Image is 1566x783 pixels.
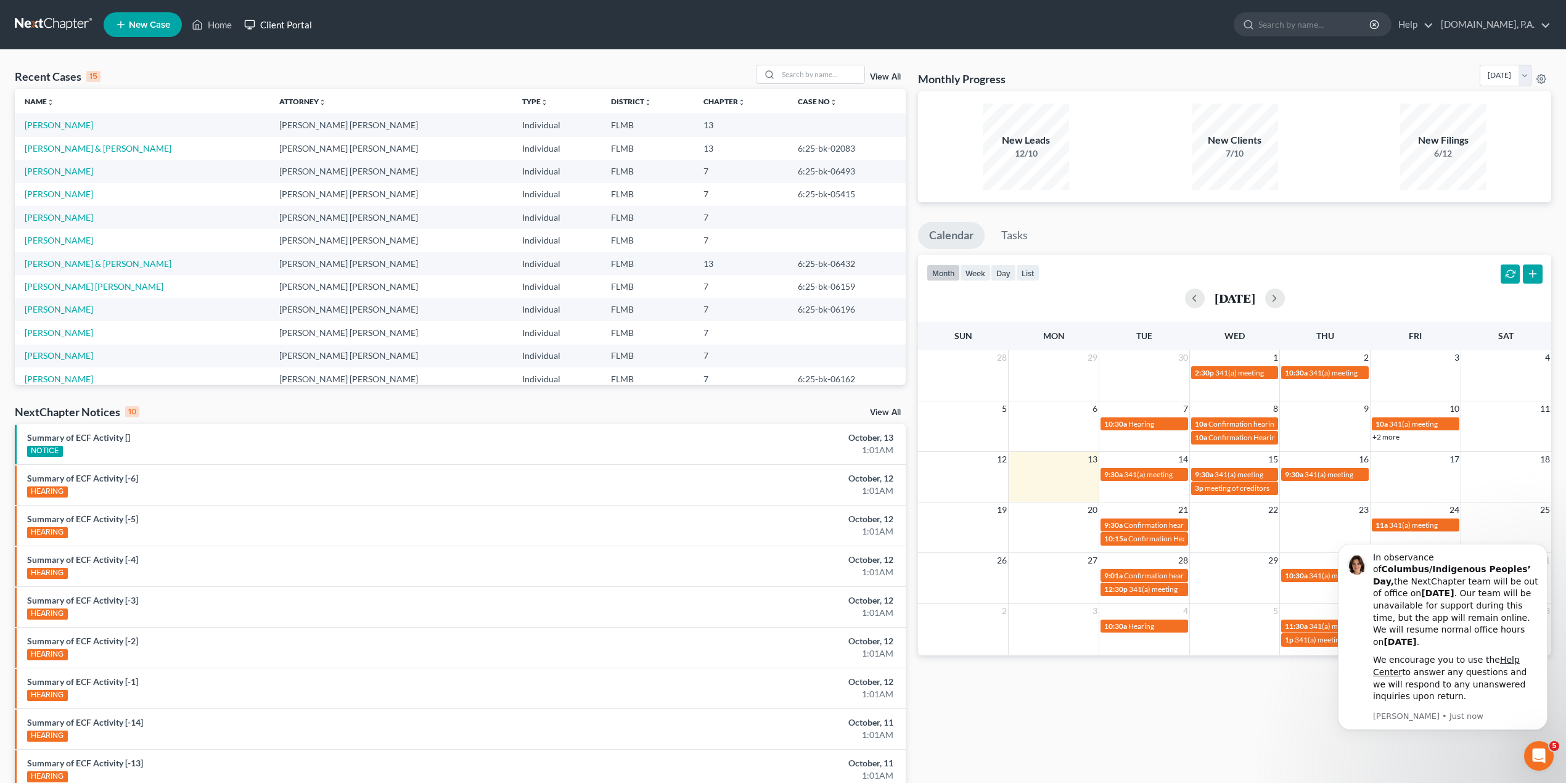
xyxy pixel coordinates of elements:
a: [PERSON_NAME] [25,189,93,199]
a: Summary of ECF Activity [] [27,432,130,443]
div: New Leads [983,133,1069,147]
a: [PERSON_NAME] [PERSON_NAME] [25,281,163,292]
td: FLMB [601,252,694,275]
a: Chapterunfold_more [703,97,745,106]
span: 10:30a [1285,368,1308,377]
td: 7 [694,321,788,344]
a: Summary of ECF Activity [-4] [27,554,138,565]
span: 10:30a [1104,419,1127,428]
a: Home [186,14,238,36]
div: HEARING [27,527,68,538]
span: 341(a) meeting [1215,368,1264,377]
span: Wed [1224,330,1245,341]
td: 7 [694,206,788,229]
span: 9:30a [1104,470,1123,479]
td: FLMB [601,275,694,298]
span: 17 [1448,452,1461,467]
span: 11:30a [1285,621,1308,631]
iframe: Intercom live chat [1524,741,1554,771]
input: Search by name... [1258,13,1371,36]
a: [PERSON_NAME] & [PERSON_NAME] [25,143,171,154]
span: 341(a) meeting [1215,470,1263,479]
div: 15 [86,71,100,82]
a: [PERSON_NAME] [25,374,93,384]
span: 341(a) meeting [1309,621,1358,631]
div: 1:01AM [613,485,893,497]
td: 7 [694,183,788,206]
div: 1:01AM [613,769,893,782]
span: Thu [1316,330,1334,341]
span: Hearing [1128,419,1154,428]
div: HEARING [27,690,68,701]
td: FLMB [601,206,694,229]
td: [PERSON_NAME] [PERSON_NAME] [269,345,512,367]
div: HEARING [27,486,68,498]
span: 3p [1195,483,1203,493]
span: 2:30p [1195,368,1214,377]
span: 2 [1363,350,1370,365]
span: Tue [1136,330,1152,341]
span: 16 [1358,452,1370,467]
i: unfold_more [541,99,548,106]
td: 6:25-bk-06493 [788,160,906,182]
a: View All [870,408,901,417]
div: October, 12 [613,554,893,566]
a: [PERSON_NAME] [25,120,93,130]
td: 13 [694,137,788,160]
a: Summary of ECF Activity [-6] [27,473,138,483]
span: Fri [1409,330,1422,341]
div: October, 11 [613,716,893,729]
td: Individual [512,183,601,206]
td: Individual [512,345,601,367]
a: [PERSON_NAME] [25,304,93,314]
span: 341(a) meeting [1309,571,1358,580]
td: Individual [512,367,601,390]
a: [PERSON_NAME] [25,350,93,361]
td: FLMB [601,345,694,367]
span: 13 [1086,452,1099,467]
a: Client Portal [238,14,318,36]
span: 341(a) meeting [1305,470,1353,479]
td: FLMB [601,298,694,321]
td: [PERSON_NAME] [PERSON_NAME] [269,229,512,252]
td: 6:25-bk-06432 [788,252,906,275]
div: 1:01AM [613,525,893,538]
a: Summary of ECF Activity [-5] [27,514,138,524]
td: 13 [694,113,788,136]
div: 10 [125,406,139,417]
span: 9:30a [1195,470,1213,479]
span: 2 [1001,604,1008,618]
span: 12:30p [1104,584,1128,594]
a: +2 more [1372,432,1400,441]
div: NextChapter Notices [15,404,139,419]
div: October, 13 [613,432,893,444]
a: Summary of ECF Activity [-1] [27,676,138,687]
span: 19 [996,502,1008,517]
h2: [DATE] [1215,292,1255,305]
span: meeting of creditors [1205,483,1269,493]
span: Confirmation hearing [1124,571,1194,580]
span: 3 [1453,350,1461,365]
td: 13 [694,252,788,275]
div: 1:01AM [613,607,893,619]
i: unfold_more [830,99,837,106]
td: FLMB [601,137,694,160]
a: [PERSON_NAME] & [PERSON_NAME] [25,258,171,269]
span: 10 [1448,401,1461,416]
h3: Monthly Progress [918,72,1006,86]
td: [PERSON_NAME] [PERSON_NAME] [269,160,512,182]
a: [PERSON_NAME] [25,327,93,338]
span: 9:30a [1285,470,1303,479]
td: Individual [512,298,601,321]
div: October, 12 [613,635,893,647]
div: 1:01AM [613,566,893,578]
span: 21 [1177,502,1189,517]
span: 9:01a [1104,571,1123,580]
